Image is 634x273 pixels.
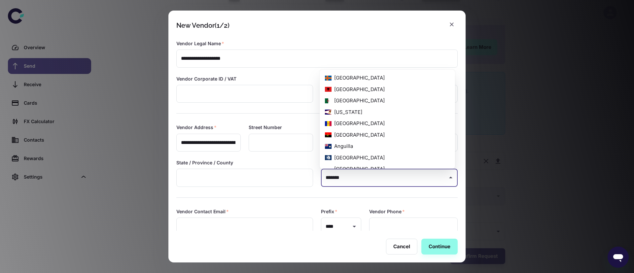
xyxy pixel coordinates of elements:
label: State / Province / County [176,159,233,166]
label: Vendor Address [176,124,217,131]
li: [GEOGRAPHIC_DATA] [320,163,455,175]
div: New Vendor (1/2) [176,21,229,29]
li: [GEOGRAPHIC_DATA] [320,129,455,141]
iframe: Button to launch messaging window [608,247,629,268]
label: Street Number [249,124,282,131]
label: Vendor Phone [369,208,405,215]
label: Vendor Contact Email [176,208,229,215]
li: [US_STATE] [320,107,455,118]
li: [GEOGRAPHIC_DATA] [320,95,455,107]
label: Prefix [321,208,337,215]
button: Close [446,173,455,182]
li: Anguilla [320,141,455,152]
button: Cancel [386,239,417,255]
button: Open [350,222,359,231]
li: [GEOGRAPHIC_DATA] [320,118,455,129]
label: Vendor Legal Name [176,40,224,47]
li: [GEOGRAPHIC_DATA] [320,152,455,164]
li: [GEOGRAPHIC_DATA] [320,72,455,84]
label: Vendor Corporate ID / VAT [176,76,236,82]
button: Continue [421,239,458,255]
li: [GEOGRAPHIC_DATA] [320,84,455,95]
